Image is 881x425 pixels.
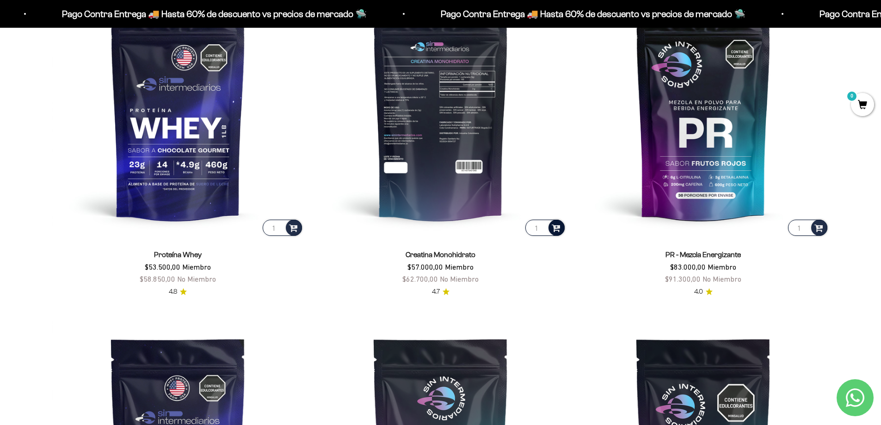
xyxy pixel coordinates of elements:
a: 4.74.7 de 5.0 estrellas [432,287,450,297]
span: No Miembro [440,275,479,283]
span: No Miembro [702,275,741,283]
span: 4.0 [694,287,703,297]
span: $83.000,00 [670,263,706,271]
span: $62.700,00 [402,275,438,283]
a: 4.04.0 de 5.0 estrellas [694,287,713,297]
a: 0 [851,100,874,111]
span: 4.7 [432,287,440,297]
span: $53.500,00 [145,263,180,271]
span: No Miembro [177,275,216,283]
a: PR - Mezcla Energizante [665,251,741,259]
span: $58.850,00 [140,275,175,283]
span: Miembro [708,263,736,271]
p: Pago Contra Entrega 🚚 Hasta 60% de descuento vs precios de mercado 🛸 [61,6,366,21]
a: Proteína Whey [154,251,202,259]
span: $91.300,00 [665,275,701,283]
span: Miembro [445,263,474,271]
span: 4.8 [169,287,177,297]
a: Creatina Monohidrato [406,251,475,259]
a: 4.84.8 de 5.0 estrellas [169,287,187,297]
p: Pago Contra Entrega 🚚 Hasta 60% de descuento vs precios de mercado 🛸 [440,6,745,21]
span: Miembro [182,263,211,271]
span: $57.000,00 [407,263,443,271]
mark: 0 [846,91,857,102]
